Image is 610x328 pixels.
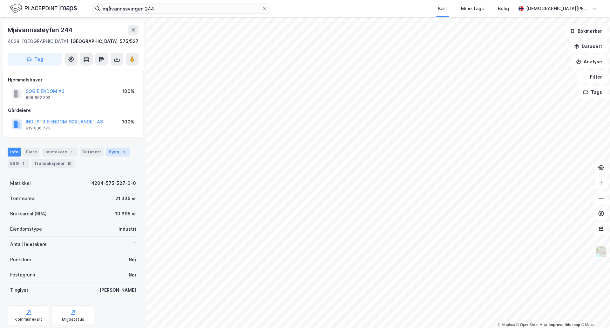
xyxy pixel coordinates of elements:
a: OpenStreetMap [516,323,547,327]
input: Søk på adresse, matrikkel, gårdeiere, leietakere eller personer [100,4,262,13]
div: Tinglyst [10,286,28,294]
div: Transaksjoner [31,159,75,168]
div: Bolig [498,5,509,12]
div: Eiendomstype [10,225,42,233]
div: Antall leietakere [10,241,47,248]
div: Kommunekart [15,317,42,322]
div: Punktleie [10,256,31,263]
button: Tags [578,86,607,99]
img: Z [595,246,607,258]
div: [DEMOGRAPHIC_DATA][PERSON_NAME] [526,5,590,12]
div: Eiere [24,148,39,157]
div: Kart [438,5,447,12]
div: 4628, [GEOGRAPHIC_DATA] [8,38,68,45]
div: 4204-575-527-0-0 [91,179,136,187]
div: Leietakere [42,148,77,157]
button: Filter [577,71,607,83]
div: 100% [122,87,134,95]
button: Bokmerker [565,25,607,38]
div: Matrikkel [10,179,31,187]
div: ESG [8,159,29,168]
div: Info [8,148,21,157]
div: Nei [129,271,136,279]
div: Festegrunn [10,271,35,279]
div: 919 006 773 [26,126,51,131]
div: Bruksareal (BRA) [10,210,47,218]
div: [GEOGRAPHIC_DATA], 575/527 [71,38,139,45]
div: Kontrollprogram for chat [578,297,610,328]
div: Mine Tags [461,5,484,12]
div: 1 [134,241,136,248]
div: Bygg [106,148,130,157]
div: 10 895 ㎡ [115,210,136,218]
div: 1 [68,149,75,155]
div: [PERSON_NAME] [99,286,136,294]
a: Mapbox [498,323,515,327]
div: 21 335 ㎡ [115,195,136,202]
div: Gårdeiere [8,107,138,114]
button: Analyse [571,55,607,68]
div: Tomteareal [10,195,36,202]
div: 899 662 202 [26,95,50,100]
div: 100% [122,118,134,126]
div: Nei [129,256,136,263]
div: Mjåvannssløyfen 244 [8,25,74,35]
a: Improve this map [549,323,580,327]
div: Hjemmelshaver [8,76,138,84]
div: Datasett [80,148,104,157]
div: Industri [119,225,136,233]
iframe: Chat Widget [578,297,610,328]
img: logo.f888ab2527a4732fd821a326f86c7f29.svg [10,3,77,14]
button: Tag [8,53,62,66]
div: Miljøstatus [62,317,84,322]
div: 10 [66,160,73,167]
button: Datasett [569,40,607,53]
div: 1 [20,160,26,167]
div: 1 [121,149,127,155]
